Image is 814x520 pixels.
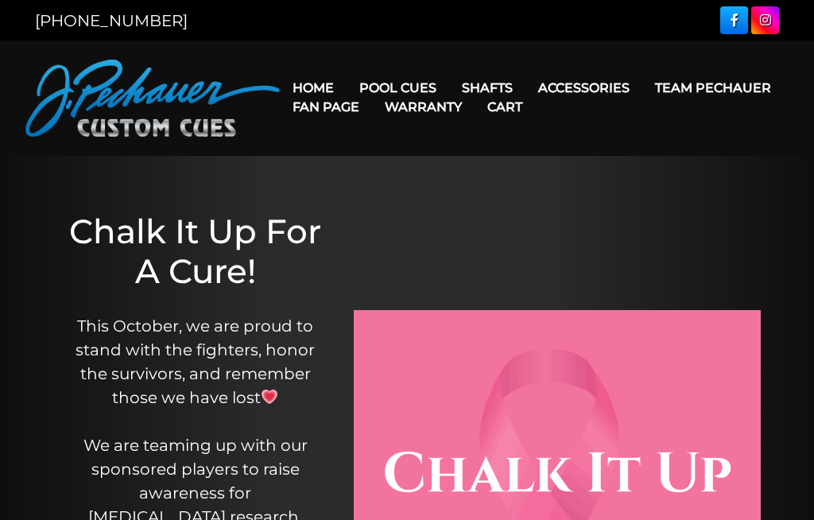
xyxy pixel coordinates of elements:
a: Pool Cues [347,68,449,108]
a: Shafts [449,68,525,108]
a: Warranty [372,87,475,127]
a: Fan Page [280,87,372,127]
a: Team Pechauer [642,68,784,108]
a: [PHONE_NUMBER] [35,11,188,30]
img: 💗 [262,389,277,405]
a: Cart [475,87,535,127]
h1: Chalk It Up For A Cure! [69,211,322,292]
img: Pechauer Custom Cues [25,60,280,137]
a: Home [280,68,347,108]
a: Accessories [525,68,642,108]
